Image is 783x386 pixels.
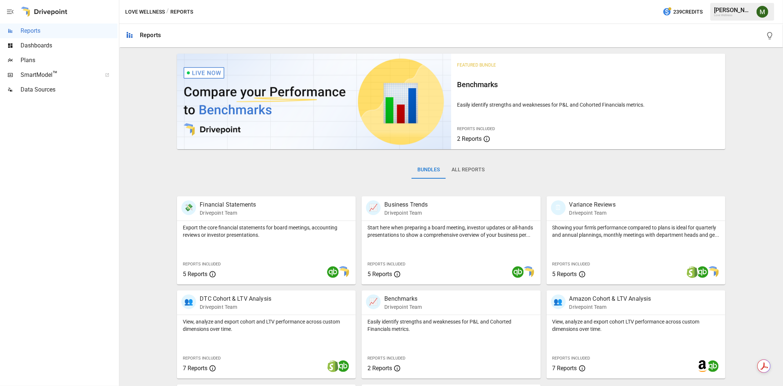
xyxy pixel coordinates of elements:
[183,224,350,239] p: Export the core financial statements for board meetings, accounting reviews or investor presentat...
[384,303,422,311] p: Drivepoint Team
[384,209,428,217] p: Drivepoint Team
[21,26,117,35] span: Reports
[552,262,590,267] span: Reports Included
[327,360,339,372] img: shopify
[697,360,708,372] img: amazon
[551,200,566,215] div: 🗓
[200,294,271,303] p: DTC Cohort & LTV Analysis
[183,365,207,372] span: 7 Reports
[446,161,490,179] button: All Reports
[457,101,719,108] p: Easily identify strengths and weaknesses for P&L and Cohorted Financials metrics.
[457,135,482,142] span: 2 Reports
[327,266,339,278] img: quickbooks
[569,294,651,303] p: Amazon Cohort & LTV Analysis
[183,318,350,333] p: View, analyze and export cohort and LTV performance across custom dimensions over time.
[569,303,651,311] p: Drivepoint Team
[52,69,58,79] span: ™
[552,318,719,333] p: View, analyze and export cohort LTV performance across custom dimensions over time.
[166,7,169,17] div: /
[367,271,392,278] span: 5 Reports
[181,200,196,215] div: 💸
[200,303,271,311] p: Drivepoint Team
[367,356,405,361] span: Reports Included
[752,1,773,22] button: Meredith Lacasse
[181,294,196,309] div: 👥
[569,209,616,217] p: Drivepoint Team
[552,365,577,372] span: 7 Reports
[183,356,221,361] span: Reports Included
[457,79,719,90] h6: Benchmarks
[569,200,616,209] p: Variance Reviews
[697,266,708,278] img: quickbooks
[673,7,703,17] span: 239 Credits
[552,271,577,278] span: 5 Reports
[457,62,496,68] span: Featured Bundle
[552,356,590,361] span: Reports Included
[21,71,97,79] span: SmartModel
[367,224,534,239] p: Start here when preparing a board meeting, investor updates or all-hands presentations to show a ...
[367,262,405,267] span: Reports Included
[200,209,256,217] p: Drivepoint Team
[366,200,381,215] div: 📈
[686,266,698,278] img: shopify
[707,360,719,372] img: quickbooks
[183,271,207,278] span: 5 Reports
[337,266,349,278] img: smart model
[21,41,117,50] span: Dashboards
[551,294,566,309] div: 👥
[337,360,349,372] img: quickbooks
[200,200,256,209] p: Financial Statements
[367,318,534,333] p: Easily identify strengths and weaknesses for P&L and Cohorted Financials metrics.
[21,56,117,65] span: Plans
[21,85,117,94] span: Data Sources
[140,32,161,39] div: Reports
[660,5,706,19] button: 239Credits
[552,224,719,239] p: Showing your firm's performance compared to plans is ideal for quarterly and annual plannings, mo...
[125,7,165,17] button: Love Wellness
[757,6,768,18] img: Meredith Lacasse
[522,266,534,278] img: smart model
[177,54,451,149] img: video thumbnail
[512,266,524,278] img: quickbooks
[457,126,495,131] span: Reports Included
[384,200,428,209] p: Business Trends
[367,365,392,372] span: 2 Reports
[714,14,752,17] div: Love Wellness
[384,294,422,303] p: Benchmarks
[412,161,446,179] button: Bundles
[183,262,221,267] span: Reports Included
[366,294,381,309] div: 📈
[707,266,719,278] img: smart model
[714,7,752,14] div: [PERSON_NAME]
